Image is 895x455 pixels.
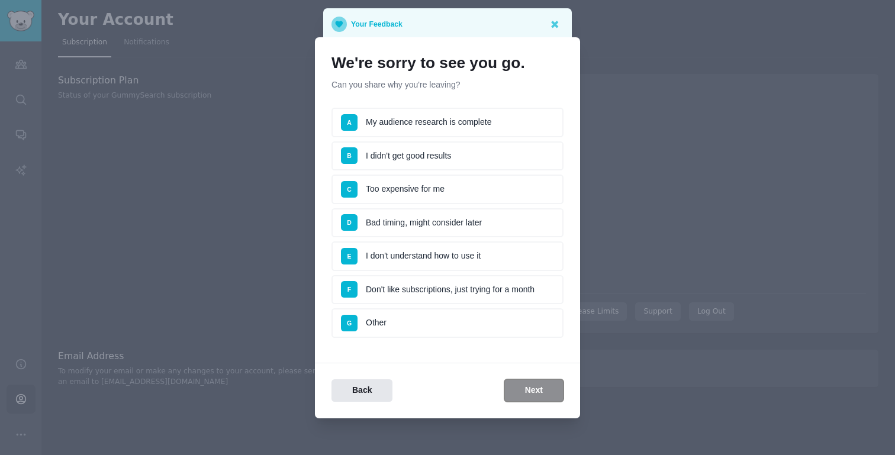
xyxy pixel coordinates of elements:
span: D [347,219,352,226]
span: A [347,119,352,126]
span: F [347,286,351,293]
h1: We're sorry to see you go. [331,54,564,73]
button: Back [331,379,392,402]
span: C [347,186,352,193]
p: Your Feedback [351,17,403,32]
span: G [347,320,352,327]
span: B [347,152,352,159]
span: E [347,253,351,260]
p: Can you share why you're leaving? [331,79,564,91]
